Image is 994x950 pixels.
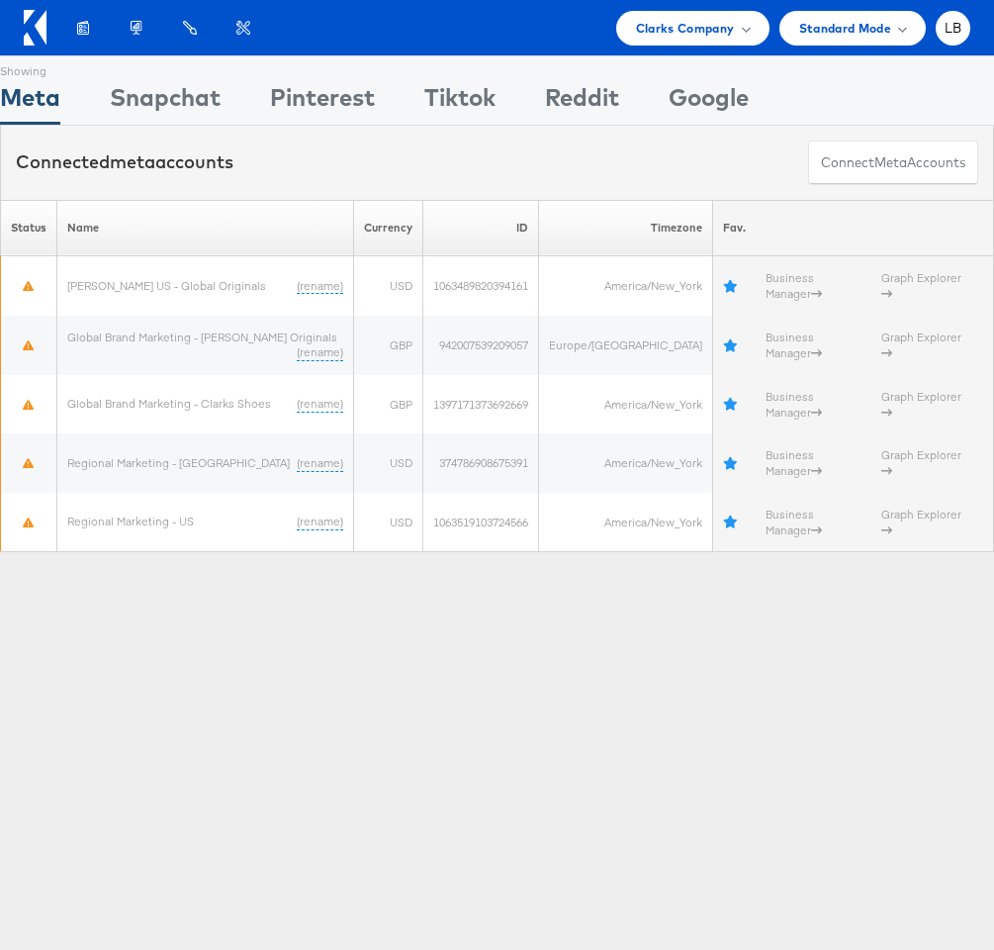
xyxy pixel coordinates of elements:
td: Europe/[GEOGRAPHIC_DATA] [539,316,713,375]
a: Graph Explorer [881,447,961,478]
a: Business Manager [766,330,822,360]
td: GBP [354,316,423,375]
div: Pinterest [270,80,375,125]
a: Business Manager [766,447,822,478]
button: ConnectmetaAccounts [808,141,978,185]
a: Business Manager [766,507,822,537]
span: meta [110,150,155,173]
a: [PERSON_NAME] US - Global Originals [67,278,266,293]
a: Regional Marketing - [GEOGRAPHIC_DATA] [67,455,290,470]
a: Regional Marketing - US [67,514,194,528]
td: USD [354,493,423,552]
a: Global Brand Marketing - [PERSON_NAME] Originals [67,330,337,344]
a: (rename) [297,455,343,472]
td: 374786908675391 [423,433,539,492]
a: Graph Explorer [881,330,961,360]
div: Google [669,80,749,125]
div: Tiktok [424,80,496,125]
th: Timezone [539,200,713,256]
td: 1063519103724566 [423,493,539,552]
th: Name [57,200,354,256]
td: America/New_York [539,433,713,492]
div: Reddit [545,80,619,125]
span: Standard Mode [799,18,891,39]
a: Graph Explorer [881,507,961,537]
div: Connected accounts [16,149,233,175]
td: America/New_York [539,256,713,316]
td: America/New_York [539,375,713,433]
td: America/New_York [539,493,713,552]
th: Status [1,200,57,256]
a: (rename) [297,396,343,413]
th: ID [423,200,539,256]
a: Business Manager [766,389,822,420]
td: 1397171373692669 [423,375,539,433]
td: GBP [354,375,423,433]
a: (rename) [297,514,343,530]
td: USD [354,256,423,316]
div: Snapchat [110,80,221,125]
a: Graph Explorer [881,270,961,301]
a: Business Manager [766,270,822,301]
td: 1063489820394161 [423,256,539,316]
a: (rename) [297,344,343,361]
td: 942007539209057 [423,316,539,375]
td: USD [354,433,423,492]
th: Currency [354,200,423,256]
span: LB [945,22,962,35]
a: Graph Explorer [881,389,961,420]
span: Clarks Company [636,18,735,39]
a: (rename) [297,278,343,295]
span: meta [874,153,907,172]
a: Global Brand Marketing - Clarks Shoes [67,396,271,411]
